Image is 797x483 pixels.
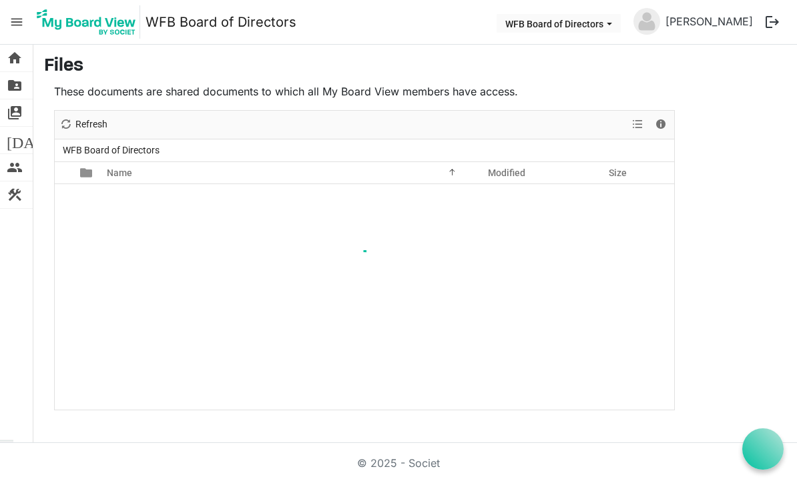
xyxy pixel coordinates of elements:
span: people [7,154,23,181]
span: construction [7,181,23,208]
img: no-profile-picture.svg [633,8,660,35]
p: These documents are shared documents to which all My Board View members have access. [54,83,675,99]
span: switch_account [7,99,23,126]
span: menu [4,9,29,35]
span: home [7,45,23,71]
img: My Board View Logo [33,5,140,39]
button: logout [758,8,786,36]
span: folder_shared [7,72,23,99]
a: My Board View Logo [33,5,146,39]
a: © 2025 - Societ [357,456,440,470]
button: WFB Board of Directors dropdownbutton [497,14,621,33]
a: WFB Board of Directors [146,9,296,35]
h3: Files [44,55,786,78]
a: [PERSON_NAME] [660,8,758,35]
span: [DATE] [7,127,58,153]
